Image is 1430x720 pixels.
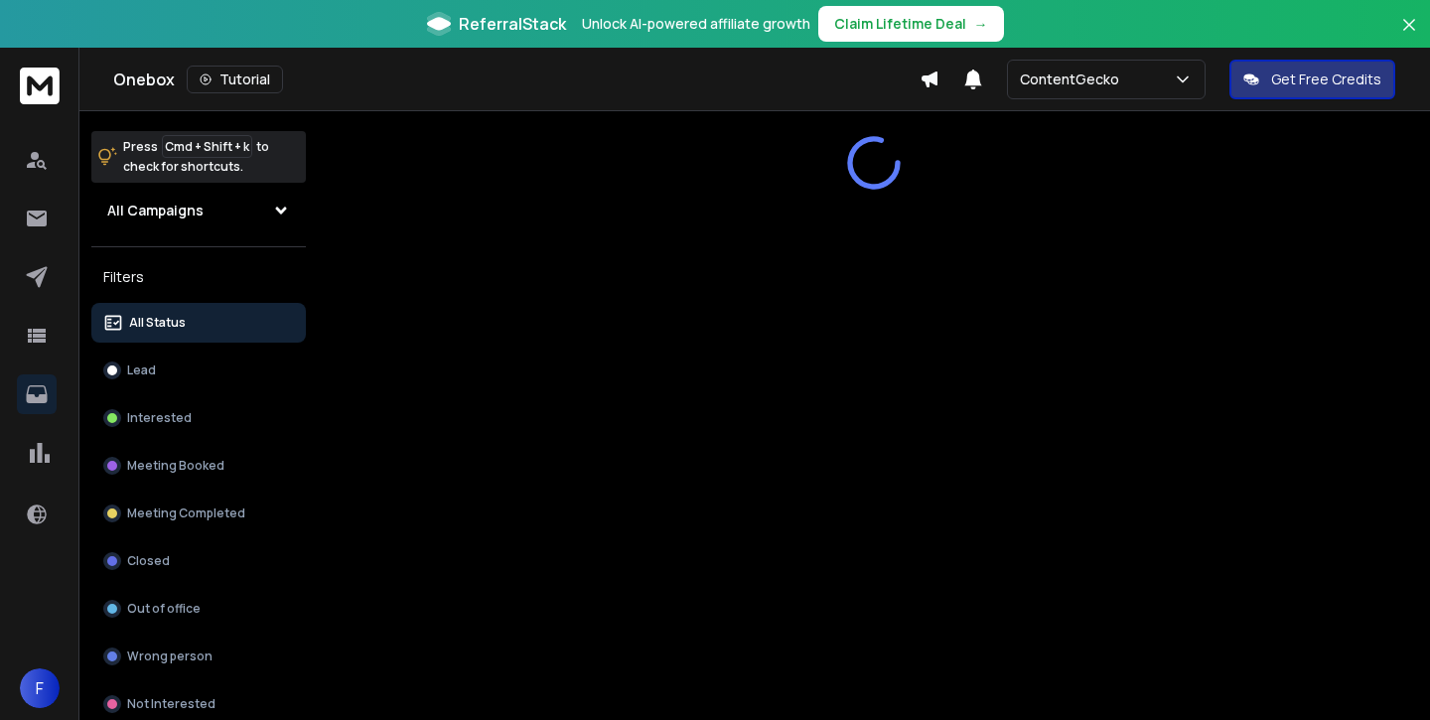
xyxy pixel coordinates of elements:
[818,6,1004,42] button: Claim Lifetime Deal→
[127,410,192,426] p: Interested
[91,191,306,230] button: All Campaigns
[1229,60,1395,99] button: Get Free Credits
[91,446,306,486] button: Meeting Booked
[127,696,215,712] p: Not Interested
[127,362,156,378] p: Lead
[20,668,60,708] button: F
[113,66,920,93] div: Onebox
[91,351,306,390] button: Lead
[91,494,306,533] button: Meeting Completed
[582,14,810,34] p: Unlock AI-powered affiliate growth
[91,303,306,343] button: All Status
[459,12,566,36] span: ReferralStack
[127,601,201,617] p: Out of office
[127,553,170,569] p: Closed
[1020,70,1127,89] p: ContentGecko
[91,398,306,438] button: Interested
[107,201,204,220] h1: All Campaigns
[91,637,306,676] button: Wrong person
[91,263,306,291] h3: Filters
[974,14,988,34] span: →
[91,541,306,581] button: Closed
[129,315,186,331] p: All Status
[1396,12,1422,60] button: Close banner
[162,135,252,158] span: Cmd + Shift + k
[127,648,213,664] p: Wrong person
[91,589,306,629] button: Out of office
[127,458,224,474] p: Meeting Booked
[187,66,283,93] button: Tutorial
[1271,70,1381,89] p: Get Free Credits
[123,137,269,177] p: Press to check for shortcuts.
[127,505,245,521] p: Meeting Completed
